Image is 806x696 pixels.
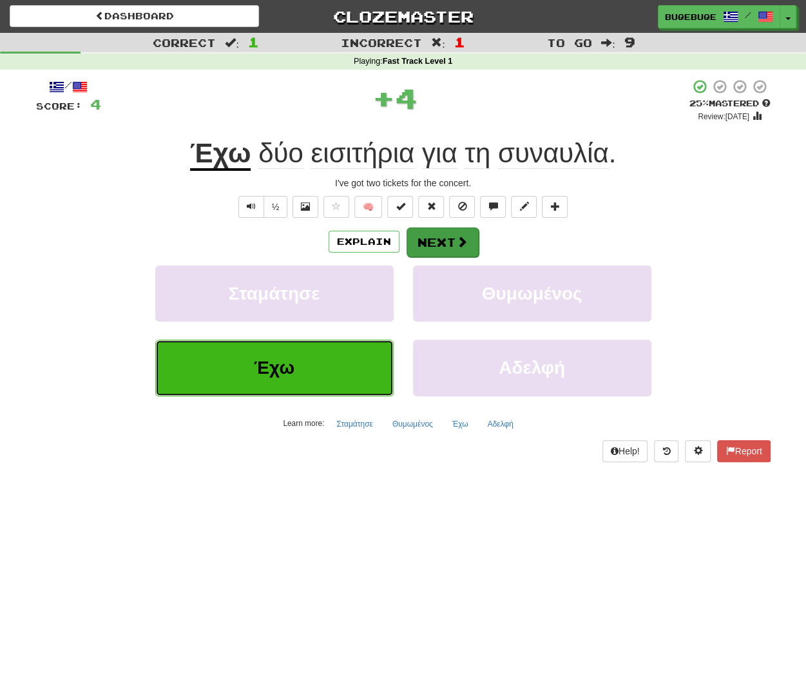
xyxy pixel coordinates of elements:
[283,419,324,428] small: Learn more:
[153,36,216,49] span: Correct
[387,196,413,218] button: Set this sentence to 100% Mastered (alt+m)
[36,101,82,111] span: Score:
[372,79,395,117] span: +
[293,196,318,218] button: Show image (alt+x)
[480,414,520,434] button: Αδελφή
[665,11,716,23] span: Buqebuqe
[190,138,251,171] u: Έχω
[745,10,751,19] span: /
[323,196,349,218] button: Favorite sentence (alt+f)
[329,414,379,434] button: Σταμάτησε
[36,79,101,95] div: /
[236,196,288,218] div: Text-to-speech controls
[658,5,780,28] a: Buqebuqe /
[155,266,394,322] button: Σταμάτησε
[431,37,445,48] span: :
[654,440,678,462] button: Round history (alt+y)
[329,231,399,253] button: Explain
[413,266,651,322] button: Θυμωμένος
[383,57,453,66] strong: Fast Track Level 1
[341,36,422,49] span: Incorrect
[90,96,101,112] span: 4
[225,37,239,48] span: :
[418,196,444,218] button: Reset to 0% Mastered (alt+r)
[395,82,417,114] span: 4
[413,340,651,396] button: Αδελφή
[354,196,382,218] button: 🧠
[480,196,506,218] button: Discuss sentence (alt+u)
[422,138,457,169] span: για
[624,34,635,50] span: 9
[601,37,615,48] span: :
[36,177,771,189] div: I've got two tickets for the concert.
[698,112,749,121] small: Review: [DATE]
[465,138,490,169] span: τη
[547,36,592,49] span: To go
[498,138,609,169] span: συναυλία
[229,284,320,304] span: Σταμάτησε
[499,358,565,378] span: Αδελφή
[602,440,648,462] button: Help!
[155,340,394,396] button: Έχω
[258,138,303,169] span: δύο
[689,98,771,110] div: Mastered
[449,196,475,218] button: Ignore sentence (alt+i)
[482,284,582,304] span: Θυμωμένος
[254,358,294,378] span: Έχω
[511,196,537,218] button: Edit sentence (alt+d)
[278,5,528,28] a: Clozemaster
[238,196,264,218] button: Play sentence audio (ctl+space)
[407,227,479,257] button: Next
[689,98,709,108] span: 25 %
[717,440,770,462] button: Report
[445,414,475,434] button: Έχω
[385,414,440,434] button: Θυμωμένος
[10,5,259,27] a: Dashboard
[454,34,465,50] span: 1
[311,138,414,169] span: εισιτήρια
[251,138,616,169] span: .
[542,196,568,218] button: Add to collection (alt+a)
[264,196,288,218] button: ½
[248,34,259,50] span: 1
